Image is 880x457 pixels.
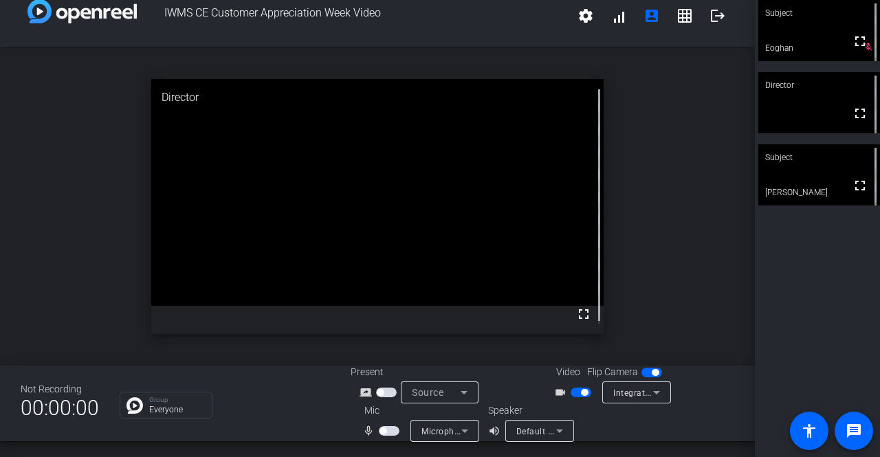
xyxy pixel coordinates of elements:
[852,33,868,49] mat-icon: fullscreen
[577,8,594,24] mat-icon: settings
[556,365,580,379] span: Video
[676,8,693,24] mat-icon: grid_on
[488,423,505,439] mat-icon: volume_up
[421,425,544,436] span: Microphone (Realtek(R) Audio)
[488,403,571,418] div: Speaker
[412,387,443,398] span: Source
[360,384,376,401] mat-icon: screen_share_outline
[613,387,741,398] span: Integrated Camera (5986:2145)
[801,423,817,439] mat-icon: accessibility
[351,365,488,379] div: Present
[852,177,868,194] mat-icon: fullscreen
[21,382,99,397] div: Not Recording
[852,105,868,122] mat-icon: fullscreen
[643,8,660,24] mat-icon: account_box
[362,423,379,439] mat-icon: mic_none
[151,79,604,116] div: Director
[126,397,143,414] img: Chat Icon
[846,423,862,439] mat-icon: message
[758,72,880,98] div: Director
[575,306,592,322] mat-icon: fullscreen
[21,391,99,425] span: 00:00:00
[351,403,488,418] div: Mic
[149,397,205,403] p: Group
[587,365,638,379] span: Flip Camera
[709,8,726,24] mat-icon: logout
[758,144,880,170] div: Subject
[149,405,205,414] p: Everyone
[516,425,745,436] span: Default - Realtek HD Audio 2nd output (Realtek(R) Audio)
[554,384,571,401] mat-icon: videocam_outline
